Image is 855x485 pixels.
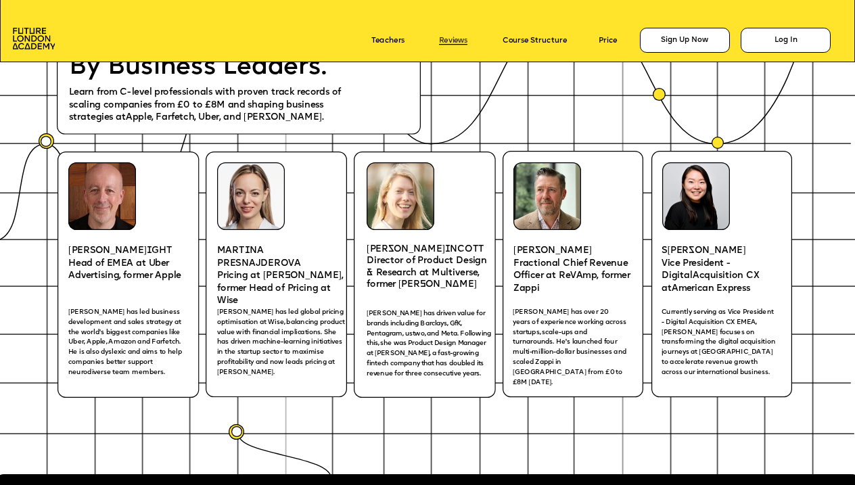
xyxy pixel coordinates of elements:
[513,309,628,386] span: [PERSON_NAME] has over 20 years of experience working across startups, scale-ups and turnarounds....
[513,247,592,256] span: [PERSON_NAME]
[217,247,300,269] span: NA PRESNAJDEROVA
[445,245,450,254] span: I
[69,87,359,124] p: Learn from C-level professionals with proven track records of scaling companies from £0 to £8M an...
[68,309,183,376] span: [PERSON_NAME] has led business development and sales strategy at the world's biggest companies li...
[367,256,496,291] p: Director of Product Design & Research at Multiverse, former [PERSON_NAME]
[439,37,467,45] a: Reviews
[503,37,567,45] a: Course Structure
[367,245,445,254] span: [PERSON_NAME]
[13,28,55,49] img: image-aac980e9-41de-4c2d-a048-f29dd30a0068.png
[217,309,346,376] span: [PERSON_NAME] has led global pricing optimisation at Wise, balancing product value with financial...
[450,245,484,254] span: NCOTT
[245,247,250,256] span: I
[152,247,172,256] span: GHT
[662,247,668,256] span: S
[69,53,348,83] p: By Business Leaders.
[68,247,147,256] span: [PERSON_NAME]
[217,270,344,308] p: Pricing at [PERSON_NAME], former Head of Pricing at Wise
[68,259,181,281] span: Head of EMEA at Uber Advertising, former Apple
[693,272,699,281] span: A
[367,310,493,377] span: [PERSON_NAME] has driven value for brands including Barclays, GfK, Pentagram, ustwo, and Meta. Fo...
[126,114,323,123] span: Apple, Farfetch, Uber, and [PERSON_NAME].
[662,258,784,296] p: Vice President - Digital cquisition CX at merican Express
[371,37,405,45] a: Teachers
[217,247,245,256] span: MART
[576,272,582,281] span: A
[147,247,152,256] span: I
[513,258,634,296] p: Fractional Chief Revenue Officer at ReV mp, former Zappi
[662,309,777,376] span: Currently serving as Vice President - Digital Acquisition CX EMEA, [PERSON_NAME] focuses on trans...
[599,37,617,45] a: Price
[668,247,746,256] span: [PERSON_NAME]
[672,284,678,294] span: A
